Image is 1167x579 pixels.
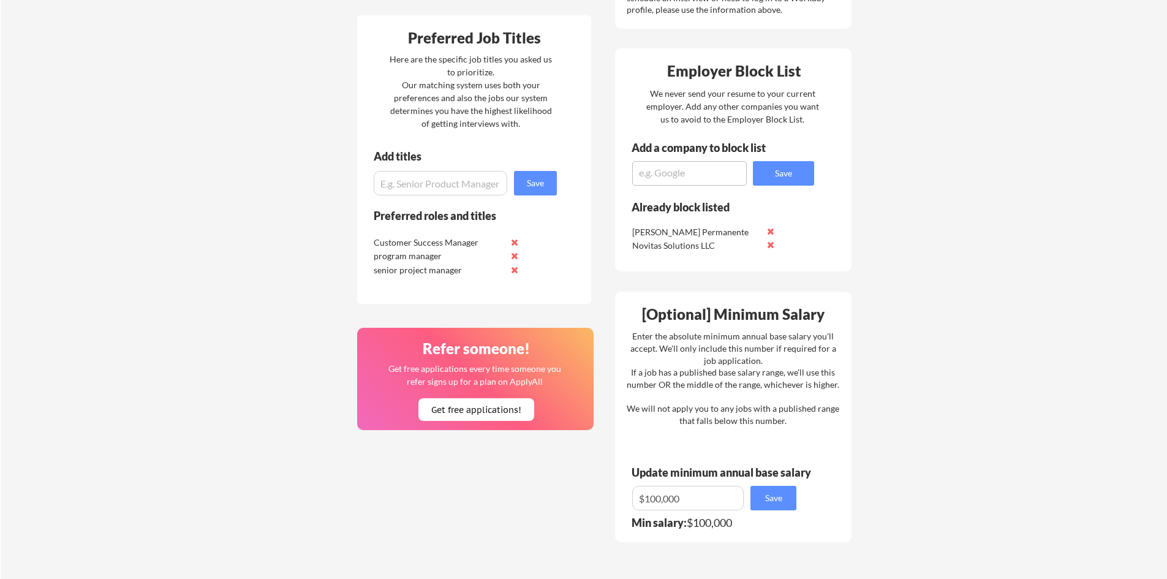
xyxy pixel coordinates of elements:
[387,53,555,130] div: Here are the specific job titles you asked us to prioritize. Our matching system uses both your p...
[374,250,503,262] div: program manager
[362,341,590,356] div: Refer someone!
[632,226,761,238] div: [PERSON_NAME] Permanente
[632,486,744,510] input: E.g. $100,000
[514,171,557,195] button: Save
[753,161,814,186] button: Save
[632,240,761,252] div: Novitas Solutions LLC
[374,264,503,276] div: senior project manager
[374,210,540,221] div: Preferred roles and titles
[374,171,507,195] input: E.g. Senior Product Manager
[619,307,847,322] div: [Optional] Minimum Salary
[632,202,798,213] div: Already block listed
[750,486,796,510] button: Save
[632,142,785,153] div: Add a company to block list
[632,467,815,478] div: Update minimum annual base salary
[632,516,687,529] strong: Min salary:
[632,517,804,528] div: $100,000
[387,362,562,388] div: Get free applications every time someone you refer signs up for a plan on ApplyAll
[374,151,546,162] div: Add titles
[645,87,820,126] div: We never send your resume to your current employer. Add any other companies you want us to avoid ...
[374,237,503,249] div: Customer Success Manager
[360,31,588,45] div: Preferred Job Titles
[620,64,848,78] div: Employer Block List
[418,398,534,421] button: Get free applications!
[627,330,839,426] div: Enter the absolute minimum annual base salary you'll accept. We'll only include this number if re...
